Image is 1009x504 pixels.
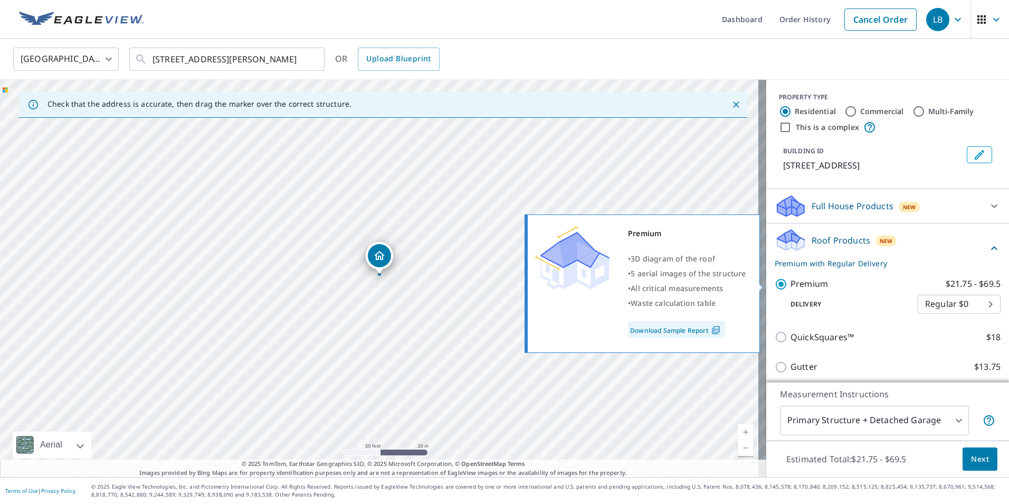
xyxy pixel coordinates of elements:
[778,447,915,471] p: Estimated Total: $21.75 - $69.5
[963,447,997,471] button: Next
[628,266,746,281] div: •
[631,283,723,293] span: All critical measurements
[775,228,1001,269] div: Roof ProductsNewPremium with Regular Delivery
[729,98,743,111] button: Close
[903,203,916,211] span: New
[41,487,75,494] a: Privacy Policy
[971,453,989,466] span: Next
[508,460,525,468] a: Terms
[780,388,995,400] p: Measurement Instructions
[812,200,893,212] p: Full House Products
[47,99,351,109] p: Check that the address is accurate, then drag the marker over the correct structure.
[19,12,144,27] img: EV Logo
[967,146,992,163] button: Edit building 1
[775,258,988,269] p: Premium with Regular Delivery
[628,321,725,338] a: Download Sample Report
[791,331,854,344] p: QuickSquares™
[461,460,506,468] a: OpenStreetMap
[844,8,917,31] a: Cancel Order
[628,251,746,266] div: •
[812,234,870,247] p: Roof Products
[791,277,828,291] p: Premium
[91,483,1004,499] p: © 2025 Eagle View Technologies, Inc. and Pictometry International Corp. All Rights Reserved. Repo...
[775,300,918,309] p: Delivery
[628,296,746,311] div: •
[796,122,859,133] label: This is a complex
[709,325,723,335] img: Pdf Icon
[783,146,824,155] p: BUILDING ID
[918,290,1001,319] div: Regular $0
[631,254,715,264] span: 3D diagram of the roof
[5,488,75,494] p: |
[13,44,119,74] div: [GEOGRAPHIC_DATA]
[983,414,995,427] span: Your report will include the primary structure and a detached garage if one exists.
[738,440,754,456] a: Current Level 19, Zoom Out
[628,281,746,296] div: •
[631,298,716,308] span: Waste calculation table
[974,360,1001,374] p: $13.75
[13,432,91,458] div: Aerial
[880,237,893,245] span: New
[775,193,1001,219] div: Full House ProductsNew
[335,48,440,71] div: OR
[631,268,746,278] span: 5 aerial images of the structure
[153,44,303,74] input: Search by address or latitude-longitude
[795,106,836,117] label: Residential
[628,226,746,241] div: Premium
[366,52,431,66] span: Upload Blueprint
[926,8,949,31] div: LB
[779,92,996,102] div: PROPERTY TYPE
[946,277,1001,291] p: $21.75 - $69.5
[791,360,817,374] p: Gutter
[536,226,610,290] img: Premium
[5,487,38,494] a: Terms of Use
[738,424,754,440] a: Current Level 19, Zoom In
[366,242,393,275] div: Dropped pin, building 1, Residential property, 191 Valley View Dr Meriden, CT 06450
[860,106,904,117] label: Commercial
[358,48,439,71] a: Upload Blueprint
[783,159,963,172] p: [STREET_ADDRESS]
[780,406,969,435] div: Primary Structure + Detached Garage
[928,106,974,117] label: Multi-Family
[986,331,1001,344] p: $18
[242,460,525,469] span: © 2025 TomTom, Earthstar Geographics SIO, © 2025 Microsoft Corporation, ©
[37,432,65,458] div: Aerial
